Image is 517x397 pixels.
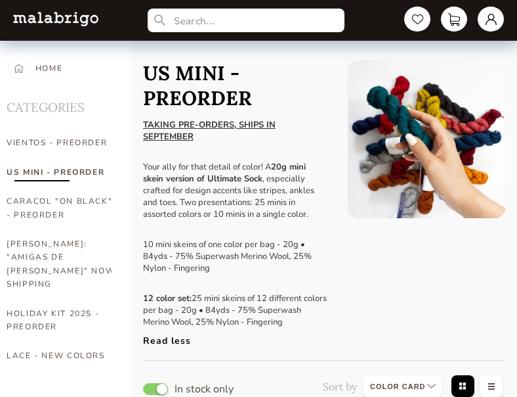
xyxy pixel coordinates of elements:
[143,161,328,220] p: Your ally for that detail of color! A , especially crafted for design accents like stripes, ankle...
[175,385,234,394] p: In stock only
[143,239,328,274] p: 10 mini skeins of one color per bag - 20g • 84yds - 75% Superwash Merino Wool, 25% Nylon - Fingering
[143,328,328,347] div: Read less
[35,54,63,83] div: HOME
[143,161,306,185] strong: 20g mini skein version of Ultimate Sock
[7,341,116,370] a: LACE - NEW COLORS
[143,292,192,304] strong: 12 color set:
[143,292,328,328] p: 25 mini skeins of 12 different colors per bag - 20g • 84yds - 75% Superwash Merino Wool, 25% Nylo...
[323,380,357,393] p: Sort by
[7,83,112,128] h2: CATEGORIES
[7,128,116,157] a: VIENTOS - PREORDER
[7,158,116,187] a: US MINI - PREORDER
[14,58,24,78] img: home-nav-btn.c16b0172.svg
[143,119,276,143] u: TAKING PRE-ORDERS, SHIPS IN SEPTEMBER
[7,187,116,229] a: CARACOL "ON BLACK" - PREORDER
[143,60,328,110] h1: US MINI - PREORDER
[7,229,116,299] a: [PERSON_NAME]: "AMIGAS DE [PERSON_NAME]" NOW SHIPPING
[348,60,505,218] img: 81502221-34E5-4A39-9C5A-0054C8B51137.jpg
[7,299,116,342] a: HOLIDAY KIT 2025 - PREORDER
[13,12,98,26] img: L5WsItTXhTFtyxb3tkNoXNspfcfOAAWlbXYcuBTUg0FA22wzaAJ6kXiYLTb6coiuTfQf1mE2HwVko7IAAAAASUVORK5CYII=
[148,9,344,32] input: Search...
